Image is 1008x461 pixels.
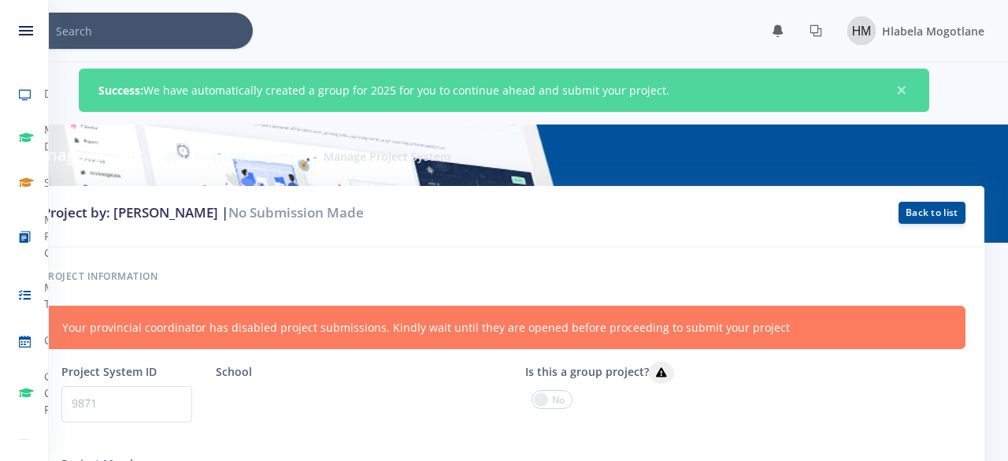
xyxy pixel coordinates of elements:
[43,266,965,287] h6: Project information
[56,13,253,49] input: Search
[44,279,73,312] span: My Tasks
[79,69,929,112] div: We have automatically created a group for 2025 for you to continue ahead and submit your project.
[525,362,674,384] label: Is this a group project?
[307,148,450,165] li: Manage Project System
[43,306,965,349] div: Your provincial coordinator has disabled project submissions. Kindly wait until they are opened b...
[649,362,674,384] button: Is this a group project?
[98,83,143,98] strong: Success:
[894,83,910,99] button: Close
[165,148,450,165] nav: breadcrumb
[894,83,910,99] span: ×
[44,332,92,348] span: Calendar
[61,386,192,422] p: 9871
[835,13,984,48] a: Image placeholder Hlabela Mogotlane
[44,85,102,102] span: Dashboard
[899,202,965,224] a: Back to list
[216,363,252,380] label: School
[44,121,102,154] span: My Dashboard
[882,24,984,39] span: Hlabela Mogotlane
[44,368,93,418] span: Grade Change Requests
[61,363,157,380] label: Project System ID
[847,17,876,45] img: Image placeholder
[43,203,650,223] h3: Project by: [PERSON_NAME] |
[44,211,83,261] span: My Project Groups
[195,149,307,164] a: Project Management
[228,203,364,221] span: No Submission Made
[44,174,84,191] span: Schools
[24,143,143,167] h6: Manage Project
